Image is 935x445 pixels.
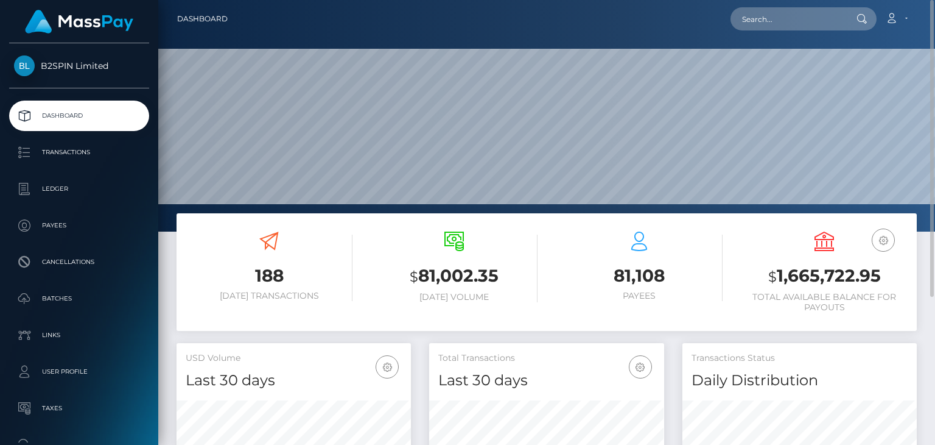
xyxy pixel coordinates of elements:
[25,10,133,34] img: MassPay Logo
[692,370,908,391] h4: Daily Distribution
[438,352,654,365] h5: Total Transactions
[186,352,402,365] h5: USD Volume
[371,264,538,289] h3: 81,002.35
[730,7,845,30] input: Search...
[14,290,144,308] p: Batches
[14,399,144,418] p: Taxes
[14,363,144,381] p: User Profile
[438,370,654,391] h4: Last 30 days
[556,264,723,288] h3: 81,108
[14,253,144,271] p: Cancellations
[177,6,228,32] a: Dashboard
[741,264,908,289] h3: 1,665,722.95
[692,352,908,365] h5: Transactions Status
[9,320,149,351] a: Links
[9,60,149,71] span: B2SPIN Limited
[9,283,149,314] a: Batches
[9,357,149,387] a: User Profile
[14,55,35,76] img: B2SPIN Limited
[9,137,149,168] a: Transactions
[768,268,777,285] small: $
[186,291,352,301] h6: [DATE] Transactions
[9,393,149,424] a: Taxes
[14,326,144,344] p: Links
[9,174,149,204] a: Ledger
[741,292,908,313] h6: Total Available Balance for Payouts
[186,264,352,288] h3: 188
[186,370,402,391] h4: Last 30 days
[14,216,144,235] p: Payees
[9,247,149,277] a: Cancellations
[371,292,538,302] h6: [DATE] Volume
[9,101,149,131] a: Dashboard
[556,291,723,301] h6: Payees
[14,180,144,198] p: Ledger
[14,143,144,162] p: Transactions
[9,210,149,241] a: Payees
[410,268,418,285] small: $
[14,107,144,125] p: Dashboard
